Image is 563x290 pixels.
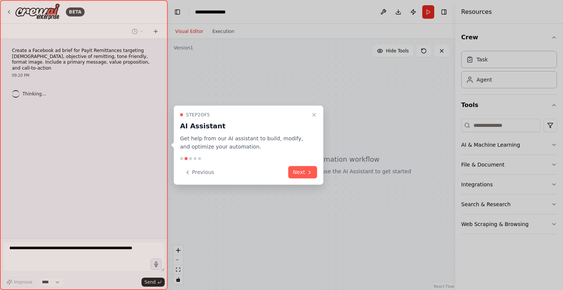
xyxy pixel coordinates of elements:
h3: AI Assistant [180,120,308,131]
p: Get help from our AI assistant to build, modify, and optimize your automation. [180,134,308,151]
button: Next [288,166,317,178]
button: Close walkthrough [310,110,319,119]
button: Previous [180,166,219,178]
button: Hide left sidebar [172,7,183,17]
span: Step 2 of 5 [186,112,210,117]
